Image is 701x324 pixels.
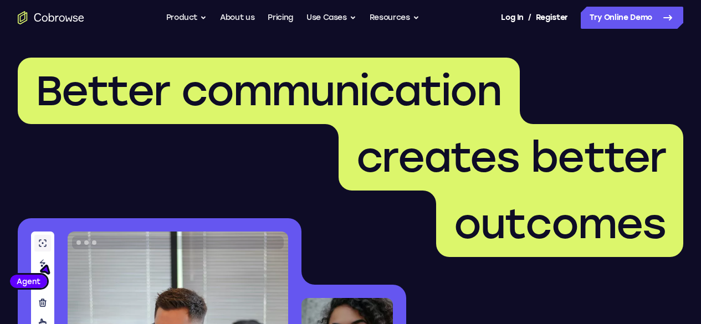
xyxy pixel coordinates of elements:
[528,11,531,24] span: /
[536,7,568,29] a: Register
[166,7,207,29] button: Product
[220,7,254,29] a: About us
[10,276,47,287] span: Agent
[18,11,84,24] a: Go to the home page
[581,7,683,29] a: Try Online Demo
[454,199,666,249] span: outcomes
[501,7,523,29] a: Log In
[306,7,356,29] button: Use Cases
[268,7,293,29] a: Pricing
[370,7,419,29] button: Resources
[35,66,502,116] span: Better communication
[356,132,666,182] span: creates better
